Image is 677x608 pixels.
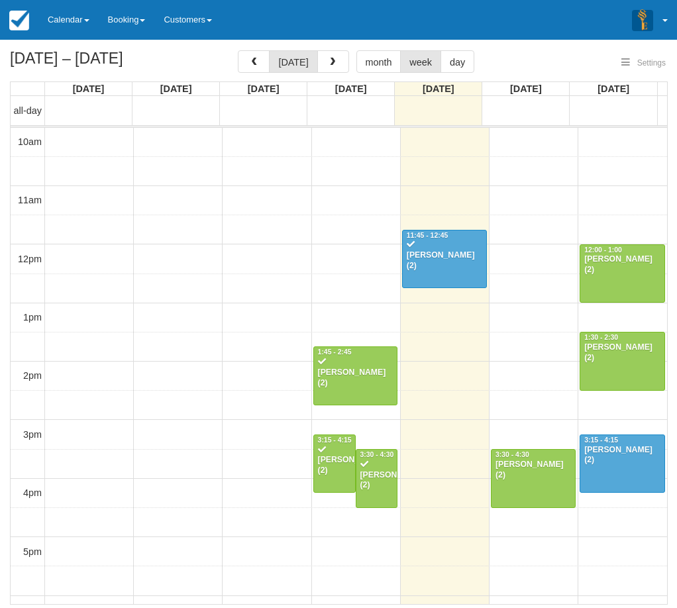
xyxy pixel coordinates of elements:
span: 3:15 - 4:15 [318,436,352,444]
span: all-day [14,105,42,116]
a: 3:30 - 4:30[PERSON_NAME] (2) [491,449,576,507]
span: 5pm [23,546,42,557]
span: 3pm [23,429,42,440]
span: 4pm [23,487,42,498]
span: 2pm [23,370,42,381]
span: 1:30 - 2:30 [584,334,618,341]
div: [PERSON_NAME] (2) [317,445,352,477]
span: 10am [18,136,42,147]
div: [PERSON_NAME] (2) [495,460,572,481]
a: 1:45 - 2:45[PERSON_NAME] (2) [313,346,398,405]
button: week [400,50,441,73]
div: [PERSON_NAME] (2) [360,460,394,491]
span: Settings [637,58,666,68]
button: day [441,50,474,73]
button: month [356,50,401,73]
div: [PERSON_NAME] (2) [584,342,660,364]
a: 12:00 - 1:00[PERSON_NAME] (2) [580,244,664,303]
span: 12:00 - 1:00 [584,246,622,254]
img: A3 [632,9,653,30]
div: [PERSON_NAME] (2) [406,240,483,272]
span: [DATE] [248,83,280,94]
span: [DATE] [598,83,629,94]
span: 3:15 - 4:15 [584,436,618,444]
span: [DATE] [335,83,367,94]
a: 3:15 - 4:15[PERSON_NAME] (2) [580,434,664,493]
div: [PERSON_NAME] (2) [584,445,660,466]
a: 3:15 - 4:15[PERSON_NAME] (2) [313,434,356,493]
span: 11:45 - 12:45 [407,232,448,239]
span: 1:45 - 2:45 [318,348,352,356]
button: [DATE] [269,50,317,73]
img: checkfront-main-nav-mini-logo.png [9,11,29,30]
div: [PERSON_NAME] (2) [584,254,660,276]
a: 1:30 - 2:30[PERSON_NAME] (2) [580,332,664,390]
span: [DATE] [423,83,454,94]
span: 3:30 - 4:30 [360,451,394,458]
span: 12pm [18,254,42,264]
span: [DATE] [73,83,105,94]
div: [PERSON_NAME] (2) [317,357,394,389]
span: [DATE] [160,83,192,94]
a: 11:45 - 12:45[PERSON_NAME] (2) [402,230,487,288]
span: 11am [18,195,42,205]
h2: [DATE] – [DATE] [10,50,178,75]
span: [DATE] [510,83,542,94]
button: Settings [613,54,674,73]
a: 3:30 - 4:30[PERSON_NAME] (2) [356,449,398,507]
span: 1pm [23,312,42,323]
span: 3:30 - 4:30 [495,451,529,458]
